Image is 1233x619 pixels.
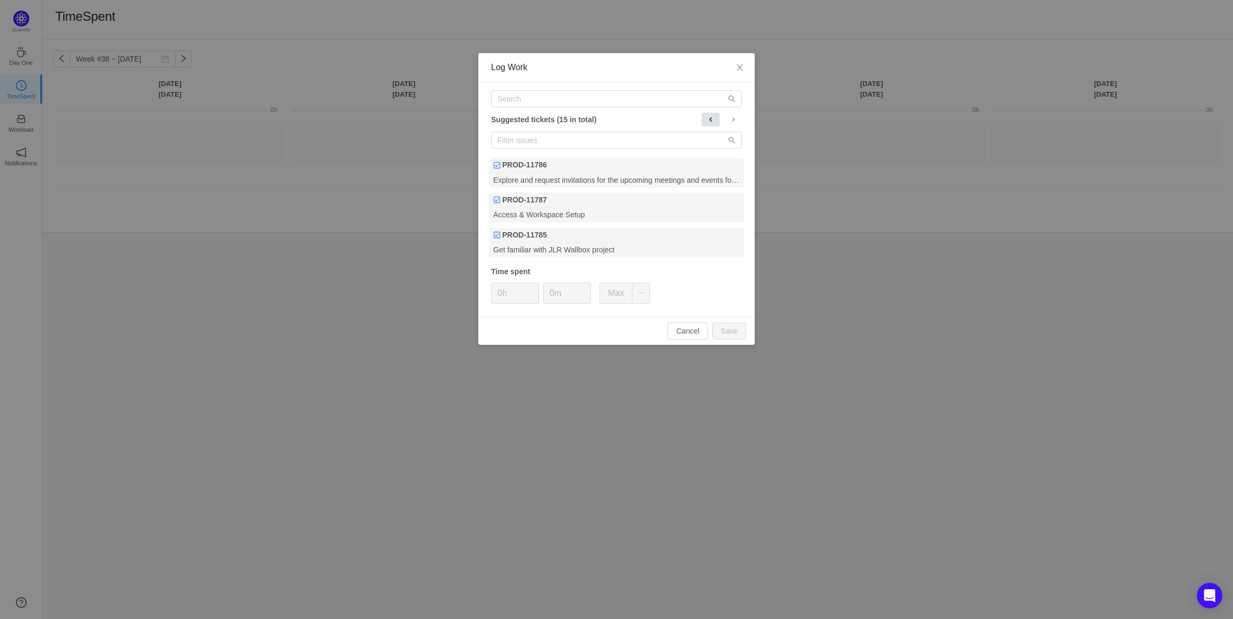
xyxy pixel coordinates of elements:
[491,266,742,277] div: Time spent
[712,323,746,340] button: Save
[491,113,742,126] div: Suggested tickets (15 in total)
[668,323,708,340] button: Cancel
[1197,583,1222,608] div: Open Intercom Messenger
[728,137,736,144] i: icon: search
[491,62,742,73] div: Log Work
[491,90,742,107] input: Search
[493,231,501,239] img: Task
[502,194,547,206] b: PROD-11787
[728,95,736,103] i: icon: search
[502,159,547,171] b: PROD-11786
[736,63,744,72] i: icon: close
[632,283,650,304] button: icon: ellipsis
[491,132,742,149] input: Filter issues
[725,53,755,83] button: Close
[493,196,501,203] img: Task
[489,243,744,257] div: Get familiar with JLR Wallbox project
[489,208,744,222] div: Access & Workspace Setup
[489,173,744,187] div: Explore and request invitations for the upcoming meetings and events for the project
[502,230,547,241] b: PROD-11785
[599,283,632,304] button: Max
[493,162,501,169] img: Task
